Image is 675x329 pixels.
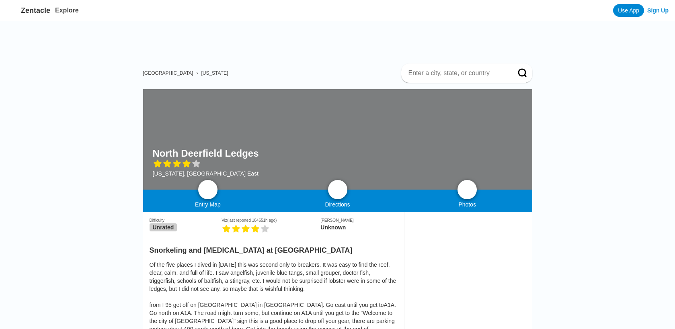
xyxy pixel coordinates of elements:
span: › [196,70,198,76]
input: Enter a city, state, or country [408,69,507,77]
div: Difficulty [150,218,222,223]
a: [GEOGRAPHIC_DATA] [143,70,193,76]
h2: Snorkeling and [MEDICAL_DATA] at [GEOGRAPHIC_DATA] [150,241,398,255]
a: Explore [55,7,79,14]
div: [US_STATE], [GEOGRAPHIC_DATA] East [153,170,261,177]
img: photos [462,185,472,194]
img: Zentacle logo [6,4,19,17]
img: directions [333,185,343,194]
a: Zentacle logoZentacle [6,4,50,17]
div: Viz (last reported 184651h ago) [222,218,320,223]
a: map [198,180,217,199]
div: Directions [273,201,402,208]
a: Sign Up [647,7,669,14]
a: Use App [613,4,644,17]
h1: North Deerfield Ledges [153,148,259,159]
span: Zentacle [21,6,50,15]
div: Entry Map [143,201,273,208]
a: [US_STATE] [201,70,228,76]
span: Unrated [150,223,177,231]
a: photos [458,180,477,199]
div: [PERSON_NAME] [320,218,397,223]
img: map [203,185,213,194]
div: Unknown [320,224,397,231]
div: Photos [402,201,532,208]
